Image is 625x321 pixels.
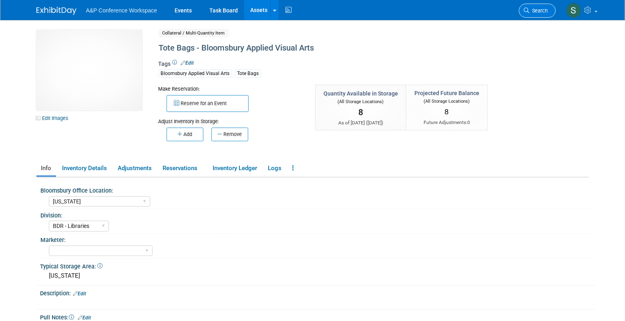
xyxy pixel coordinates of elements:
a: Edit Images [36,113,72,123]
div: Description: [40,287,595,298]
span: Search [530,8,548,14]
a: Edit [78,315,91,321]
div: Bloomsbury Applied Visual Arts [159,69,232,78]
img: Sophia Hettler [566,3,581,18]
a: Reservations [158,161,207,175]
span: 0 [467,120,470,125]
div: [US_STATE] [46,270,589,282]
span: 8 [358,108,363,117]
div: Make Reservation: [159,85,303,93]
div: Bloomsbury Office Location: [41,185,591,195]
a: Edit [181,60,194,66]
div: (All Storage Locations) [414,97,479,105]
a: Adjustments [113,161,157,175]
img: ExhibitDay [36,7,76,15]
span: [DATE] [368,120,382,126]
div: Projected Future Balance [414,89,479,97]
button: Reserve for an Event [167,95,249,112]
div: Marketer: [41,234,591,244]
div: Future Adjustments: [414,119,479,126]
a: Inventory Details [58,161,112,175]
span: A&P Conference Workspace [86,7,157,14]
div: Tags [159,60,523,83]
a: Logs [263,161,286,175]
a: Inventory Ledger [208,161,262,175]
div: Adjust Inventory in Storage: [159,112,303,125]
a: Edit [73,291,86,297]
div: Tote Bags [235,69,261,78]
button: Add [167,128,203,141]
span: 8 [445,107,449,116]
div: As of [DATE] ( ) [324,120,398,126]
img: View Images [36,30,142,110]
span: Typical Storage Area: [40,263,103,270]
div: Division: [41,209,591,219]
button: Remove [211,128,248,141]
span: Collateral / Multi-Quantity Item [159,29,229,37]
a: Search [519,4,556,18]
div: Tote Bags - Bloomsbury Applied Visual Arts [156,41,523,55]
div: Quantity Available in Storage [324,89,398,98]
a: Info [36,161,56,175]
div: (All Storage Locations) [324,98,398,105]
